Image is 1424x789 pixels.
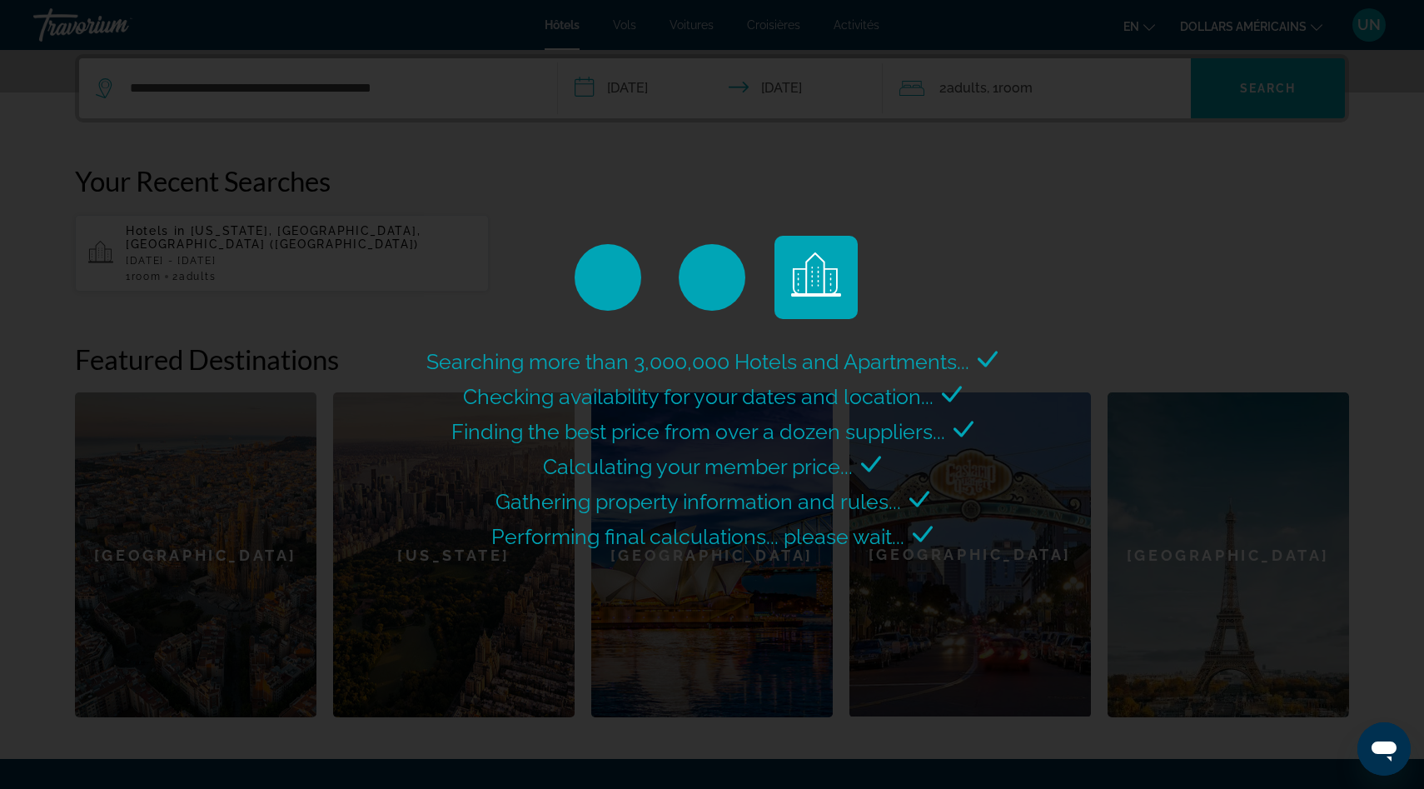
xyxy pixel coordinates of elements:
span: Gathering property information and rules... [495,489,901,514]
span: Calculating your member price... [543,454,853,479]
span: Checking availability for your dates and location... [463,384,934,409]
span: Searching more than 3,000,000 Hotels and Apartments... [426,349,969,374]
iframe: Bouton de lancement de la fenêtre de messagerie [1357,722,1411,776]
span: Performing final calculations... please wait... [491,524,904,549]
span: Finding the best price from over a dozen suppliers... [451,419,945,444]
